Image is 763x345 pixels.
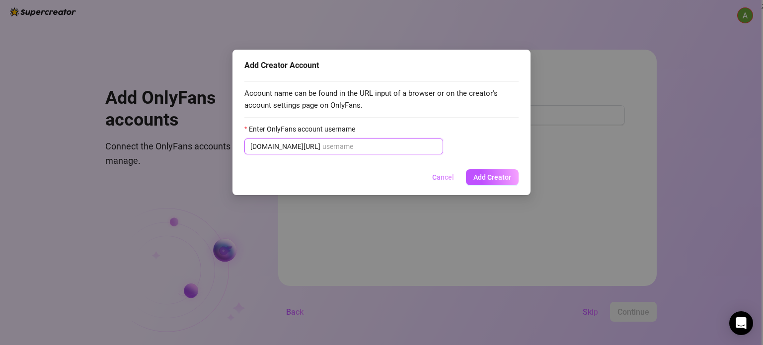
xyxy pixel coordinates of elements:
span: Add Creator [473,173,511,181]
button: Add Creator [466,169,519,185]
div: Add Creator Account [244,60,519,71]
div: Open Intercom Messenger [729,311,753,335]
input: Enter OnlyFans account username [322,141,437,152]
span: [DOMAIN_NAME][URL] [250,141,320,152]
label: Enter OnlyFans account username [244,124,362,135]
span: Cancel [432,173,454,181]
button: Cancel [424,169,462,185]
span: Account name can be found in the URL input of a browser or on the creator's account settings page... [244,88,519,111]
